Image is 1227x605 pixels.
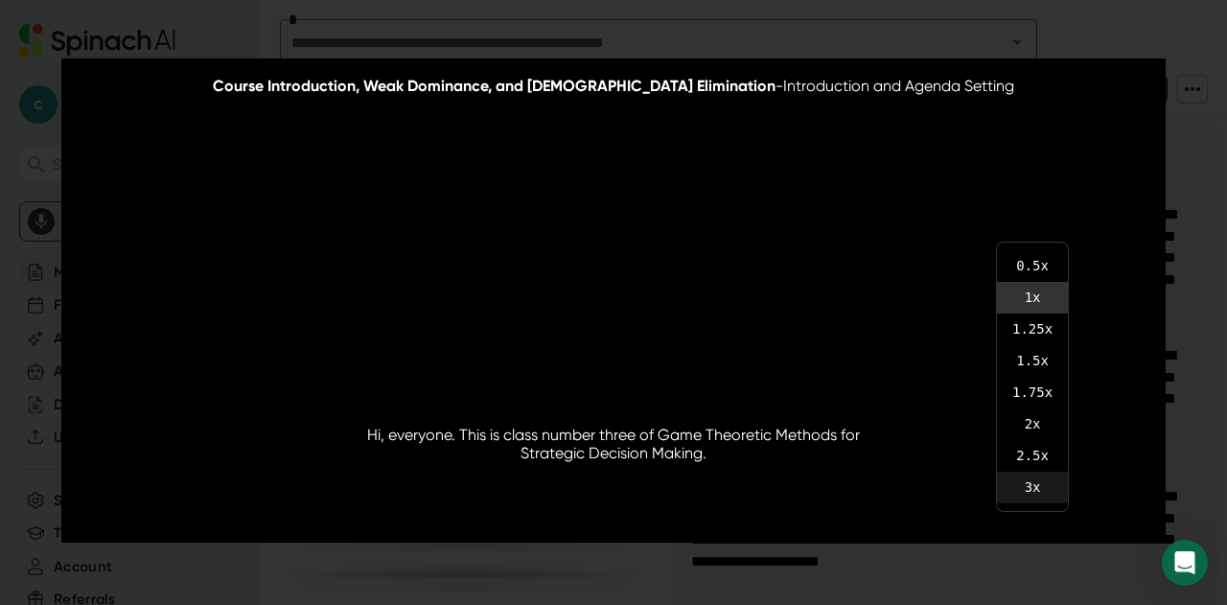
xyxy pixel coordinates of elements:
[997,472,1068,503] li: 3 x
[997,314,1068,345] li: 1.25 x
[997,250,1068,282] li: 0.5 x
[997,408,1068,440] li: 2 x
[997,282,1068,314] li: 1 x
[997,377,1068,408] li: 1.75 x
[997,440,1068,472] li: 2.5 x
[997,345,1068,377] li: 1.5 x
[1162,540,1208,586] div: Open Intercom Messenger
